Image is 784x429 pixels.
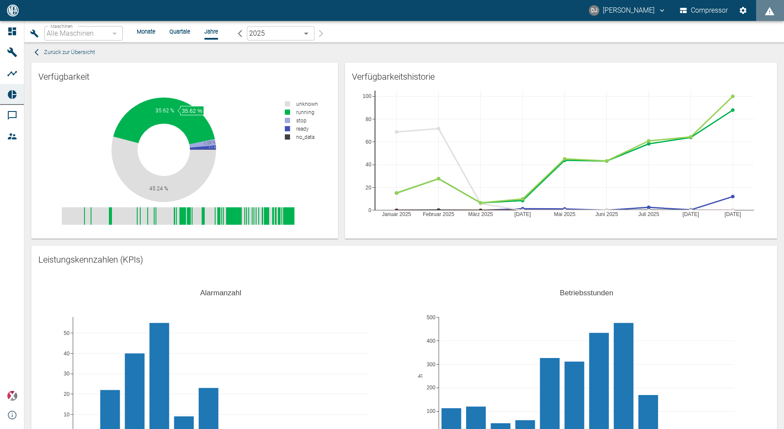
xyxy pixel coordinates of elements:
div: Verfügbarkeit [38,70,331,84]
div: Leistungskennzahlen (KPIs) [38,253,770,267]
li: Jahre [204,27,218,36]
img: Xplore Logo [7,391,17,401]
button: arrow-back [232,26,247,41]
span: Zurück zur Übersicht [44,47,95,57]
button: Einstellungen [735,3,751,18]
div: Alle Maschinen [44,26,123,41]
div: 2025 [247,26,314,41]
button: Zurück zur Übersicht [31,46,97,59]
li: Monate [137,27,155,36]
span: Maschinen [51,24,73,29]
div: DJ [589,5,599,16]
button: david.jasper@nea-x.de [588,3,667,18]
img: logo [6,4,20,16]
li: Quartale [169,27,190,36]
div: Verfügbarkeitshistorie [352,70,770,84]
button: Compressor [678,3,730,18]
